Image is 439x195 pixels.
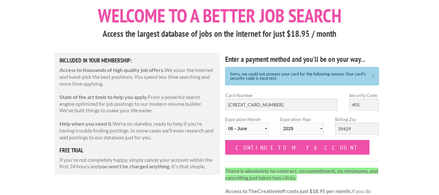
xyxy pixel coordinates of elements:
strong: you won't be charged anything [99,163,169,169]
strong: State of the art tools to help you apply. [59,94,148,100]
h4: Enter a payment method and you'll be on your way... [225,54,379,64]
div: Sorry, we could not process your card for the following reason: Your card's security code is inco... [225,67,379,85]
h1: Welcome to a better job search [55,6,384,25]
label: Security Code [349,92,379,99]
strong: There is absolutely no contract, no commitment, no minimums, and cancelling just takes two clicks. [225,168,378,181]
p: From a powerful search engine optimized for job postings to our modern resume builder. We've buil... [59,94,215,114]
p: We're on standby, ready to help if you're having trouble finding postings. In some cases we'll ev... [59,120,215,141]
h3: Access the largest database of jobs on the internet for just $18.95 / month [55,28,384,40]
label: Billing Zip: [335,116,379,123]
strong: Access to thousands of high quality job offers. [59,67,164,73]
p: If you're not completely happy, simply cancel your account within the first 24 hours and . It's t... [59,157,215,170]
input: Continue to my account [225,140,369,155]
select: Expiration Year [280,123,324,135]
strong: Access to TheCreativeloft costs just $18.95 per month. [225,188,352,194]
a: × [369,73,377,77]
h5: Included in Your Membership: [59,58,215,63]
label: Card Number [225,92,338,99]
select: Expiration Month [225,123,269,135]
label: Expiration Year [280,116,324,140]
h5: free trial [59,147,215,153]
label: Expiration Month [225,116,269,140]
p: We scour the internet and hand-pick the best positions. You spend less time searching and more ti... [59,67,215,87]
strong: Help when you need it. [59,120,112,127]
